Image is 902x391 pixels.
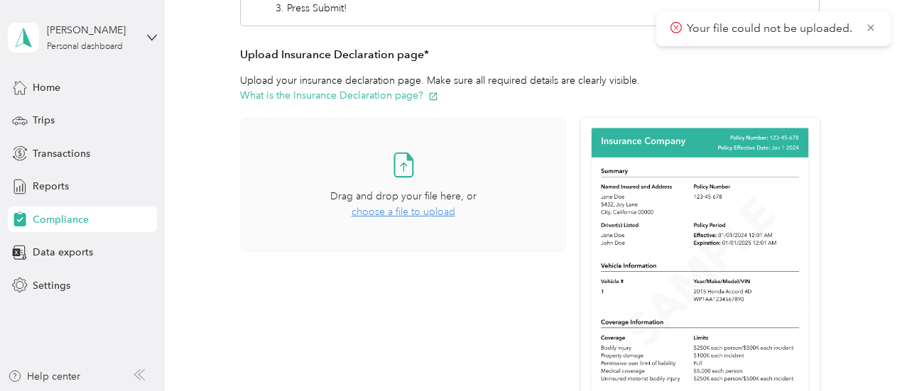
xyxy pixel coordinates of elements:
button: Help center [8,369,80,384]
span: Drag and drop your file here, or [330,190,477,202]
div: Personal dashboard [47,43,123,51]
li: 3. Press Submit! [276,1,511,16]
span: Reports [33,179,69,194]
div: [PERSON_NAME] [47,23,136,38]
span: Trips [33,113,55,128]
span: Data exports [33,245,93,260]
p: Upload your insurance declaration page. Make sure all required details are clearly visible. [240,73,820,103]
iframe: Everlance-gr Chat Button Frame [822,312,902,391]
p: Your file could not be uploaded. [687,20,855,38]
span: Transactions [33,146,90,161]
span: Drag and drop your file here, orchoose a file to upload [241,119,565,251]
span: Compliance [33,212,89,227]
span: Home [33,80,60,95]
button: What is the Insurance Declaration page? [240,88,438,103]
h3: Upload Insurance Declaration page* [240,46,820,64]
span: Settings [33,278,70,293]
span: choose a file to upload [352,206,455,218]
